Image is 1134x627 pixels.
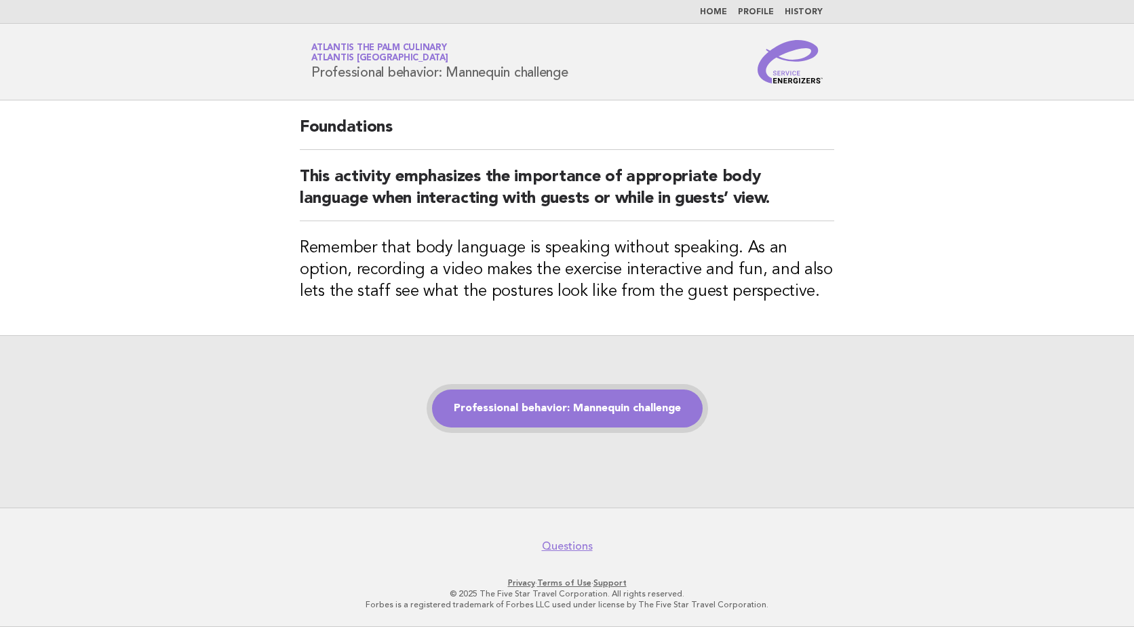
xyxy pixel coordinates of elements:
[300,117,834,150] h2: Foundations
[738,8,774,16] a: Profile
[593,578,627,588] a: Support
[152,577,982,588] p: · ·
[152,588,982,599] p: © 2025 The Five Star Travel Corporation. All rights reserved.
[300,166,834,221] h2: This activity emphasizes the importance of appropriate body language when interacting with guests...
[311,43,448,62] a: Atlantis The Palm CulinaryAtlantis [GEOGRAPHIC_DATA]
[311,44,568,79] h1: Professional behavior: Mannequin challenge
[152,599,982,610] p: Forbes is a registered trademark of Forbes LLC used under license by The Five Star Travel Corpora...
[542,539,593,553] a: Questions
[432,389,703,427] a: Professional behavior: Mannequin challenge
[537,578,591,588] a: Terms of Use
[300,237,834,303] h3: Remember that body language is speaking without speaking. As an option, recording a video makes t...
[758,40,823,83] img: Service Energizers
[700,8,727,16] a: Home
[311,54,448,63] span: Atlantis [GEOGRAPHIC_DATA]
[785,8,823,16] a: History
[508,578,535,588] a: Privacy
